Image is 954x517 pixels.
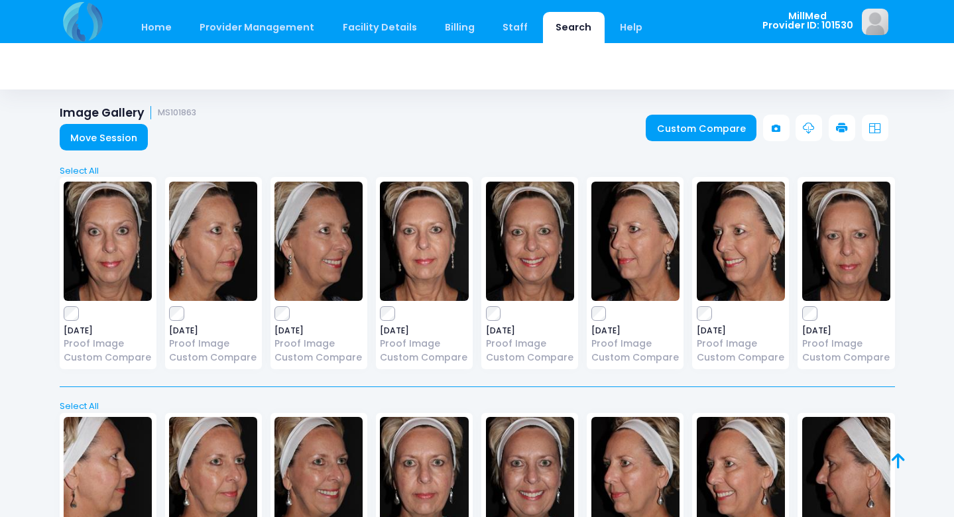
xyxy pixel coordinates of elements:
a: Custom Compare [646,115,756,141]
a: Custom Compare [380,351,468,365]
a: Help [607,12,655,43]
a: Custom Compare [274,351,363,365]
img: image [862,9,888,35]
img: image [591,182,680,301]
span: [DATE] [591,327,680,335]
a: Provider Management [187,12,328,43]
small: MS101863 [158,108,196,118]
a: Custom Compare [591,351,680,365]
img: image [486,182,574,301]
a: Proof Image [64,337,152,351]
a: Custom Compare [697,351,785,365]
img: image [380,182,468,301]
a: Billing [432,12,487,43]
a: Home [129,12,185,43]
span: MillMed Provider ID: 101530 [762,11,853,30]
a: Facility Details [329,12,430,43]
a: Custom Compare [64,351,152,365]
a: Proof Image [591,337,680,351]
a: Custom Compare [486,351,574,365]
a: Proof Image [697,337,785,351]
a: Proof Image [486,337,574,351]
a: Staff [490,12,541,43]
span: [DATE] [169,327,257,335]
a: Custom Compare [802,351,890,365]
span: [DATE] [486,327,574,335]
span: [DATE] [380,327,468,335]
img: image [802,182,890,301]
img: image [274,182,363,301]
span: [DATE] [802,327,890,335]
img: image [697,182,785,301]
a: Proof Image [380,337,468,351]
span: [DATE] [697,327,785,335]
h1: Image Gallery [60,106,197,120]
img: image [64,182,152,301]
a: Search [543,12,605,43]
a: Proof Image [169,337,257,351]
a: Select All [55,164,899,178]
img: image [169,182,257,301]
span: [DATE] [274,327,363,335]
a: Custom Compare [169,351,257,365]
a: Proof Image [802,337,890,351]
a: Select All [55,400,899,413]
a: Move Session [60,124,149,150]
span: [DATE] [64,327,152,335]
a: Proof Image [274,337,363,351]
